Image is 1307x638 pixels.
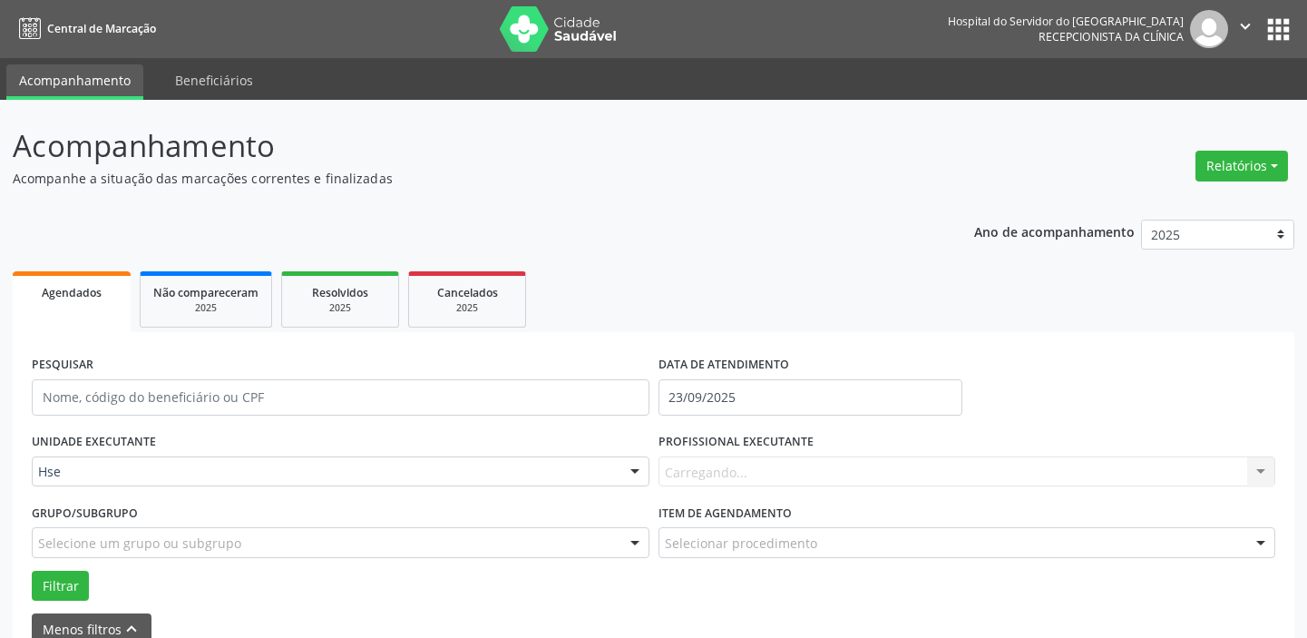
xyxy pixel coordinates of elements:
div: 2025 [422,301,512,315]
span: Selecionar procedimento [665,534,817,553]
img: img [1190,10,1228,48]
button: apps [1263,14,1294,45]
button: Filtrar [32,571,89,602]
span: Selecione um grupo ou subgrupo [38,534,241,553]
div: Hospital do Servidor do [GEOGRAPHIC_DATA] [948,14,1184,29]
button: Relatórios [1195,151,1288,182]
p: Ano de acompanhamento [974,220,1135,242]
label: PROFISSIONAL EXECUTANTE [658,428,814,456]
label: PESQUISAR [32,351,93,379]
a: Central de Marcação [13,14,156,44]
label: UNIDADE EXECUTANTE [32,428,156,456]
label: Grupo/Subgrupo [32,499,138,527]
label: DATA DE ATENDIMENTO [658,351,789,379]
input: Selecione um intervalo [658,379,962,416]
i:  [1235,16,1255,36]
label: Item de agendamento [658,499,792,527]
span: Recepcionista da clínica [1039,29,1184,44]
a: Acompanhamento [6,64,143,100]
span: Hse [38,463,612,481]
a: Beneficiários [162,64,266,96]
input: Nome, código do beneficiário ou CPF [32,379,649,416]
span: Não compareceram [153,285,258,300]
button:  [1228,10,1263,48]
span: Agendados [42,285,102,300]
div: 2025 [295,301,385,315]
p: Acompanhamento [13,123,910,169]
span: Cancelados [437,285,498,300]
span: Resolvidos [312,285,368,300]
div: 2025 [153,301,258,315]
span: Central de Marcação [47,21,156,36]
p: Acompanhe a situação das marcações correntes e finalizadas [13,169,910,188]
